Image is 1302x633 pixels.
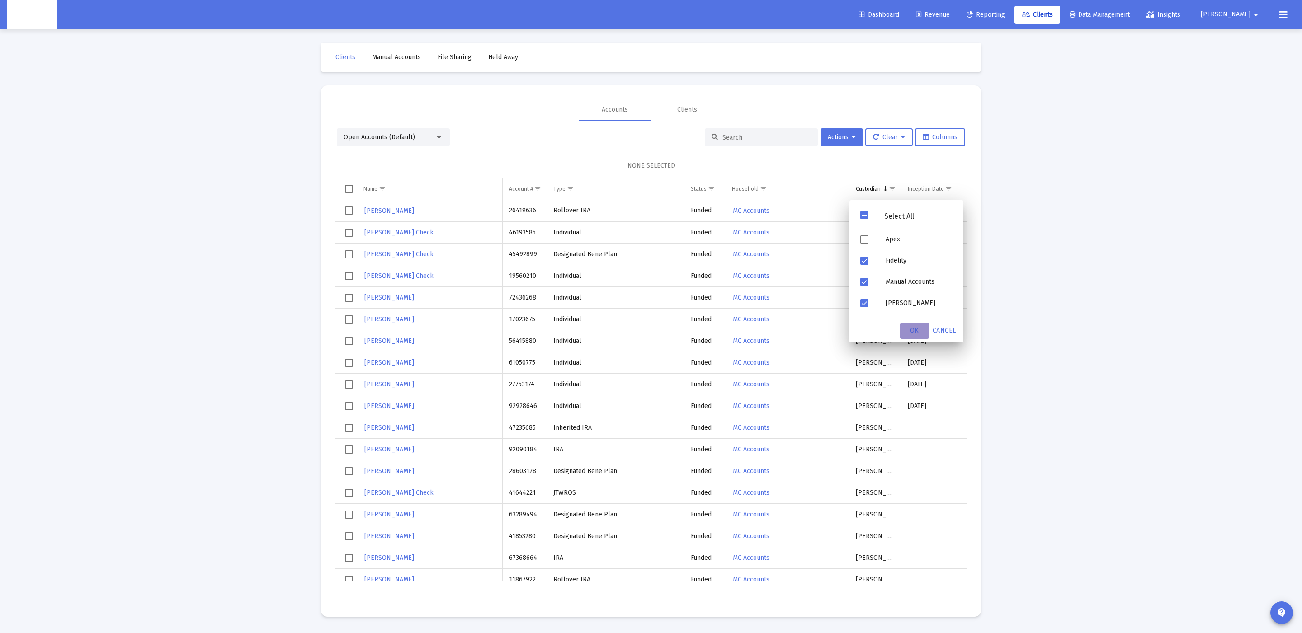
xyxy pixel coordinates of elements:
a: [PERSON_NAME] [363,291,415,304]
span: Clear [873,133,905,141]
div: Funded [691,532,719,541]
div: Funded [691,553,719,563]
div: Funded [691,250,719,259]
td: 19560210 [503,265,547,287]
span: [PERSON_NAME] [1201,11,1250,19]
td: 17023675 [503,309,547,330]
a: MC Accounts [732,356,770,369]
td: JTWROS [547,482,684,504]
div: Select All [868,212,930,220]
td: [DATE] [966,374,1038,395]
a: [PERSON_NAME] [363,508,415,521]
span: MC Accounts [733,315,769,323]
td: [PERSON_NAME] [849,439,901,460]
td: 56415880 [503,330,547,352]
td: [DATE] [966,222,1038,244]
td: Individual [547,374,684,395]
span: [PERSON_NAME] [364,445,414,453]
div: Household [732,185,759,192]
span: [PERSON_NAME] [364,424,414,431]
a: MC Accounts [732,334,770,347]
td: 61050775 [503,352,547,374]
td: IRA [547,439,684,460]
td: 28603128 [503,460,547,482]
div: Clients [677,105,697,114]
a: MC Accounts [732,313,770,326]
td: Column Type [547,178,684,200]
span: MC Accounts [733,424,769,431]
div: Funded [691,423,719,432]
td: Inherited IRA [547,417,684,439]
td: [DATE] [966,395,1038,417]
span: MC Accounts [733,207,769,215]
div: Select all [345,185,353,193]
td: 47235685 [503,417,547,439]
div: Accounts [602,105,628,114]
div: Funded [691,467,719,476]
td: Designated Bene Plan [547,460,684,482]
td: [DATE] [966,330,1038,352]
span: MC Accounts [733,445,769,453]
span: [PERSON_NAME] [364,337,414,345]
div: Select row [345,576,353,584]
div: Select row [345,272,353,280]
td: 92928646 [503,395,547,417]
td: [PERSON_NAME] [849,569,901,591]
a: [PERSON_NAME] [363,313,415,326]
td: [DATE] [966,244,1038,265]
td: 67368664 [503,547,547,569]
div: Funded [691,358,719,367]
a: MC Accounts [732,508,770,521]
div: Select row [345,359,353,367]
td: [DATE] [901,374,967,395]
td: Individual [547,330,684,352]
a: [PERSON_NAME] Check [363,226,434,239]
span: MC Accounts [733,229,769,236]
td: Column Name [357,178,503,200]
a: MC Accounts [732,530,770,543]
div: Account # [509,185,533,192]
div: Select row [345,337,353,345]
a: [PERSON_NAME] Check [363,486,434,499]
span: [PERSON_NAME] [364,359,414,366]
span: [PERSON_NAME] [364,294,414,301]
span: MC Accounts [733,576,769,583]
span: Show filter options for column 'Household' [760,185,767,192]
a: Clients [1014,6,1060,24]
span: [PERSON_NAME] [364,576,414,583]
div: Select row [345,445,353,454]
a: MC Accounts [732,421,770,434]
div: Select row [345,402,353,410]
a: [PERSON_NAME] [363,551,415,564]
div: Funded [691,510,719,519]
span: MC Accounts [733,511,769,518]
span: Show filter options for column 'Type' [567,185,574,192]
div: Funded [691,337,719,346]
span: Cancel [933,327,956,334]
div: Funded [691,575,719,584]
span: Manual Accounts [372,53,421,61]
span: Show filter options for column 'Status' [708,185,715,192]
a: Manual Accounts [365,48,428,66]
div: Select row [345,206,353,215]
span: OK [910,327,919,334]
div: NONE SELECTED [342,161,960,170]
td: [PERSON_NAME] [849,417,901,439]
div: Funded [691,488,719,497]
td: [DATE] [966,200,1038,222]
a: MC Accounts [732,248,770,261]
td: [DATE] [966,265,1038,287]
a: [PERSON_NAME] [363,334,415,347]
div: Apex [878,229,960,250]
td: IRA [547,547,684,569]
a: File Sharing [430,48,479,66]
a: MC Accounts [732,204,770,217]
div: Funded [691,402,719,411]
td: [DATE] [966,352,1038,374]
span: [PERSON_NAME] Check [364,272,434,280]
a: Insights [1139,6,1188,24]
a: MC Accounts [732,464,770,478]
td: Column Inception Date [901,178,967,200]
span: [PERSON_NAME] [364,554,414,562]
span: Actions [828,133,856,141]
